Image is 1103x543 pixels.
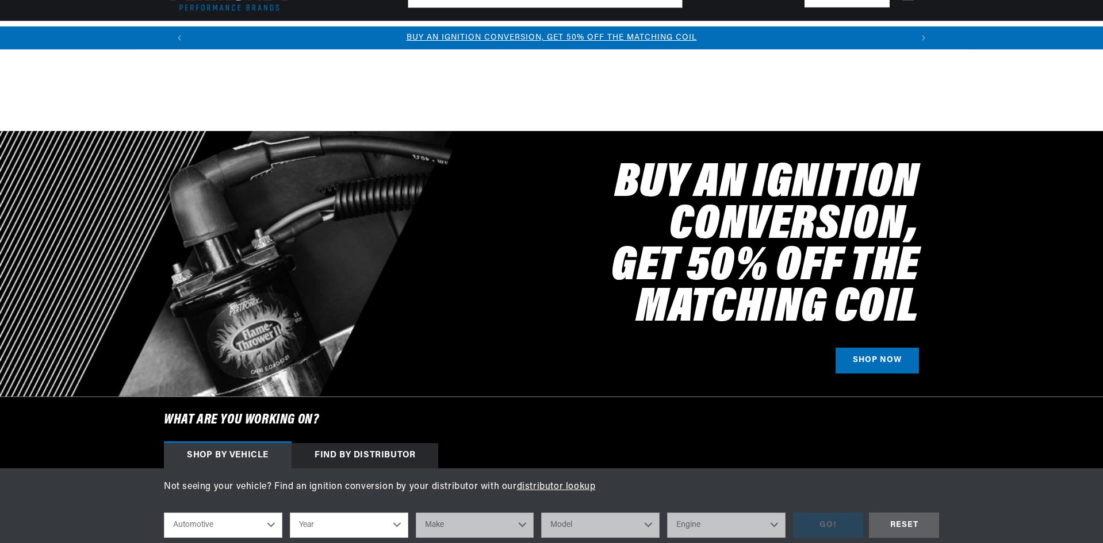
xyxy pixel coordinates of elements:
[135,397,968,443] h6: What are you working on?
[290,513,408,538] select: Year
[541,513,660,538] select: Model
[164,443,292,468] div: Shop by vehicle
[407,33,697,42] a: BUY AN IGNITION CONVERSION, GET 50% OFF THE MATCHING COIL
[564,21,648,48] summary: Battery Products
[648,21,729,48] summary: Spark Plug Wires
[427,163,919,329] h2: Buy an Ignition Conversion, Get 50% off the Matching Coil
[191,32,912,44] div: Announcement
[292,443,438,468] div: Find by Distributor
[135,26,968,49] slideshow-component: Translation missing: en.sections.announcements.announcement_bar
[498,21,564,48] summary: Engine Swaps
[191,32,912,44] div: 1 of 3
[164,480,939,495] p: Not seeing your vehicle? Find an ignition conversion by your distributor with our
[667,513,786,538] select: Engine
[352,21,498,48] summary: Headers, Exhausts & Components
[912,26,935,49] button: Translation missing: en.sections.announcements.next_announcement
[517,482,596,491] a: distributor lookup
[164,21,256,48] summary: Ignition Conversions
[870,21,939,49] summary: Product Support
[416,513,534,538] select: Make
[164,513,282,538] select: Ride Type
[256,21,352,48] summary: Coils & Distributors
[836,348,919,373] a: SHOP NOW
[729,21,788,48] summary: Motorcycle
[168,26,191,49] button: Translation missing: en.sections.announcements.previous_announcement
[869,513,939,538] div: RESET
